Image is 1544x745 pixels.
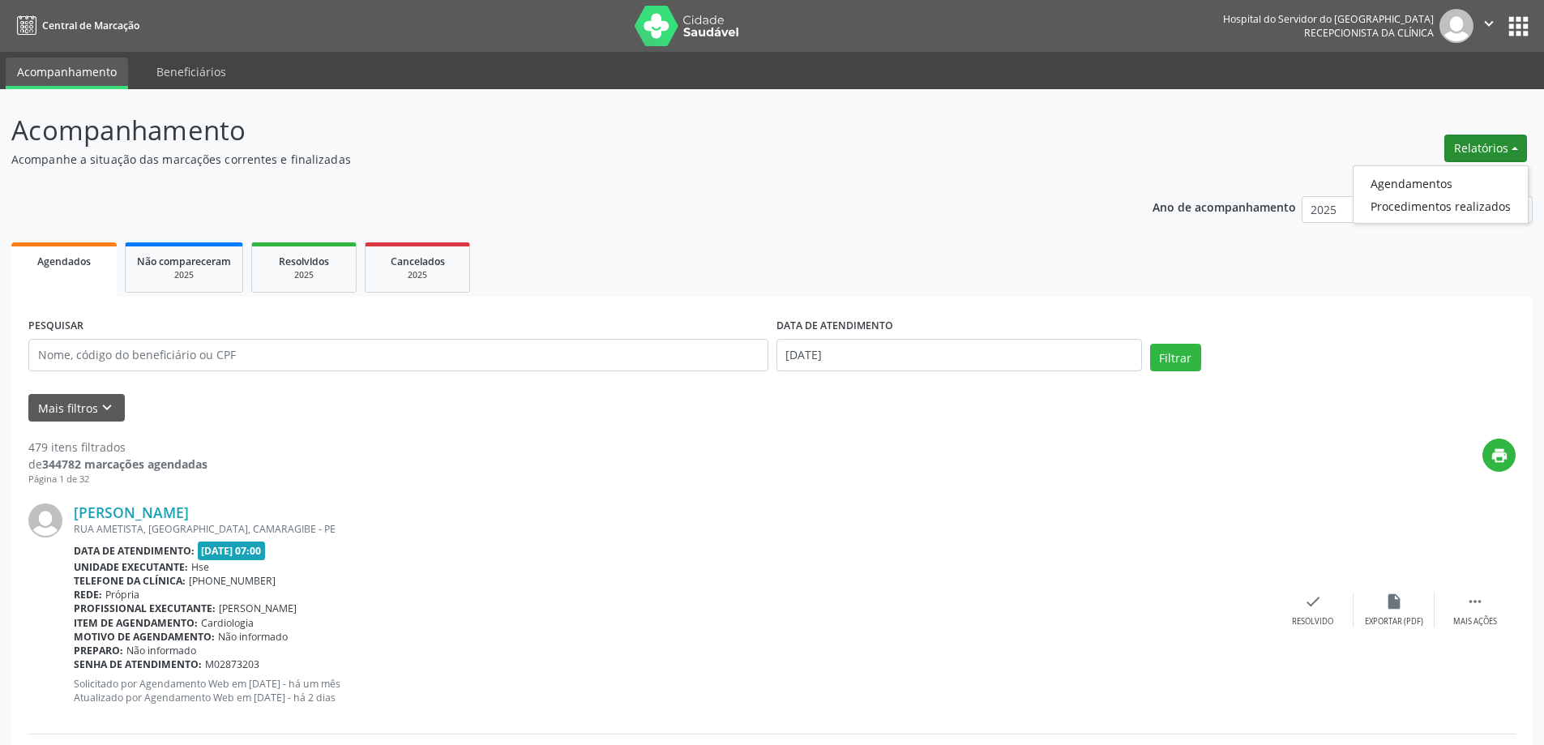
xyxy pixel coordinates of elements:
i:  [1480,15,1498,32]
button: Filtrar [1150,344,1201,371]
input: Selecione um intervalo [776,339,1142,371]
div: RUA AMETISTA, [GEOGRAPHIC_DATA], CAMARAGIBE - PE [74,522,1272,536]
span: M02873203 [205,657,259,671]
div: Hospital do Servidor do [GEOGRAPHIC_DATA] [1223,12,1434,26]
div: Exportar (PDF) [1365,616,1423,627]
i: check [1304,593,1322,610]
b: Unidade executante: [74,560,188,574]
span: [DATE] 07:00 [198,542,266,560]
div: 2025 [137,269,231,281]
a: Beneficiários [145,58,237,86]
p: Acompanhe a situação das marcações correntes e finalizadas [11,151,1076,168]
input: Nome, código do beneficiário ou CPF [28,339,768,371]
div: Mais ações [1453,616,1497,627]
b: Telefone da clínica: [74,574,186,588]
i: keyboard_arrow_down [98,399,116,417]
div: 2025 [377,269,458,281]
i:  [1466,593,1484,610]
a: [PERSON_NAME] [74,503,189,521]
b: Senha de atendimento: [74,657,202,671]
span: Hse [191,560,209,574]
img: img [1439,9,1473,43]
img: img [28,503,62,537]
b: Rede: [74,588,102,602]
button:  [1473,9,1504,43]
span: Cardiologia [201,616,254,630]
p: Acompanhamento [11,110,1076,151]
i: print [1491,447,1508,465]
button: apps [1504,12,1533,41]
b: Item de agendamento: [74,616,198,630]
a: Procedimentos realizados [1354,195,1528,217]
span: Resolvidos [279,255,329,268]
span: Central de Marcação [42,19,139,32]
span: Não informado [126,644,196,657]
span: Não compareceram [137,255,231,268]
strong: 344782 marcações agendadas [42,456,207,472]
div: 2025 [263,269,344,281]
div: Página 1 de 32 [28,473,207,486]
p: Ano de acompanhamento [1153,196,1296,216]
b: Motivo de agendamento: [74,630,215,644]
p: Solicitado por Agendamento Web em [DATE] - há um mês Atualizado por Agendamento Web em [DATE] - h... [74,677,1272,704]
span: Não informado [218,630,288,644]
span: [PERSON_NAME] [219,602,297,615]
a: Central de Marcação [11,12,139,39]
div: 479 itens filtrados [28,439,207,456]
label: PESQUISAR [28,314,83,339]
a: Acompanhamento [6,58,128,89]
i: insert_drive_file [1385,593,1403,610]
a: Agendamentos [1354,172,1528,195]
b: Profissional executante: [74,602,216,615]
label: DATA DE ATENDIMENTO [776,314,893,339]
span: Cancelados [391,255,445,268]
button: print [1482,439,1516,472]
span: Recepcionista da clínica [1304,26,1434,40]
button: Relatórios [1444,135,1527,162]
button: Mais filtroskeyboard_arrow_down [28,394,125,422]
span: Agendados [37,255,91,268]
span: [PHONE_NUMBER] [189,574,276,588]
b: Preparo: [74,644,123,657]
div: Resolvido [1292,616,1333,627]
div: de [28,456,207,473]
ul: Relatórios [1353,165,1529,224]
b: Data de atendimento: [74,544,195,558]
span: Própria [105,588,139,602]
